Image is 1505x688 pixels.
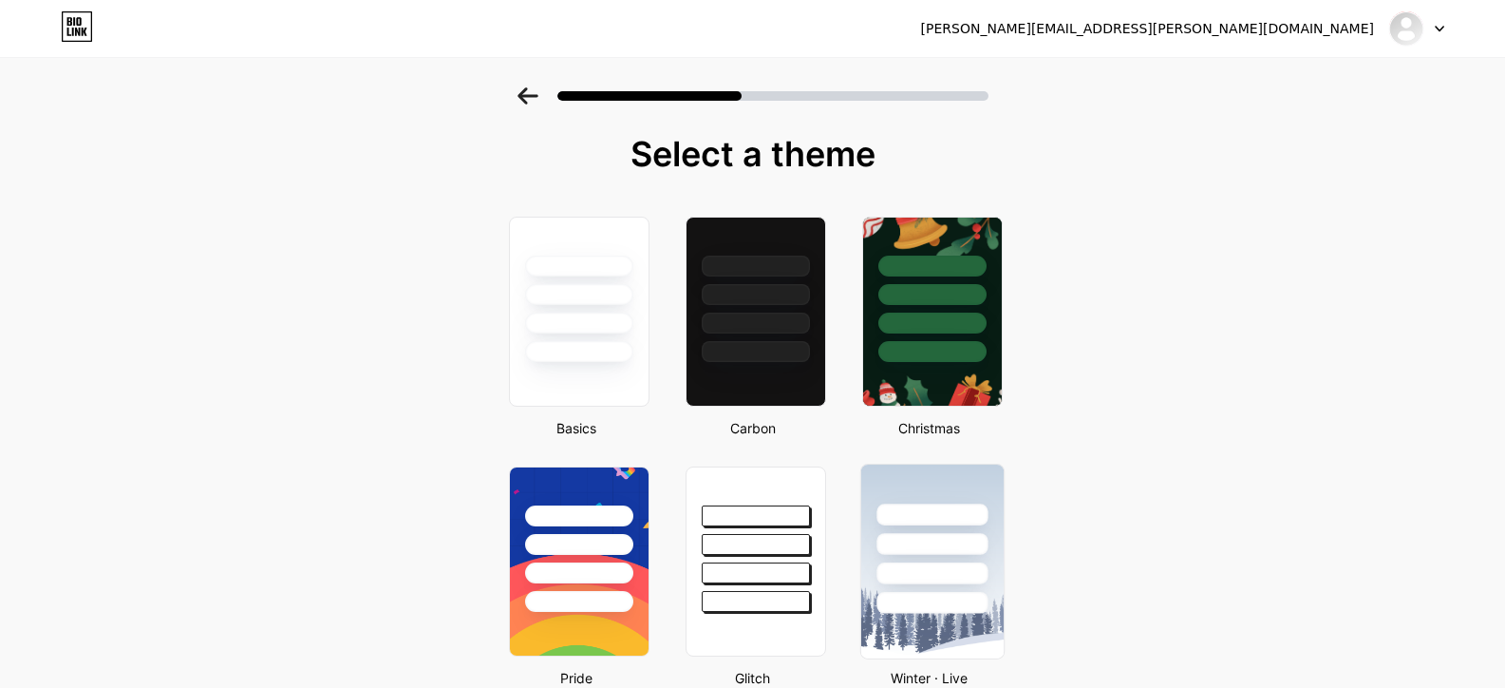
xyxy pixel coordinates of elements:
[1388,10,1424,47] img: rutikdigni
[856,668,1003,688] div: Winter · Live
[501,135,1005,173] div: Select a theme
[921,19,1374,39] div: [PERSON_NAME][EMAIL_ADDRESS][PERSON_NAME][DOMAIN_NAME]
[680,668,826,688] div: Glitch
[680,418,826,438] div: Carbon
[503,668,649,688] div: Pride
[856,418,1003,438] div: Christmas
[860,465,1003,659] img: snowy.png
[503,418,649,438] div: Basics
